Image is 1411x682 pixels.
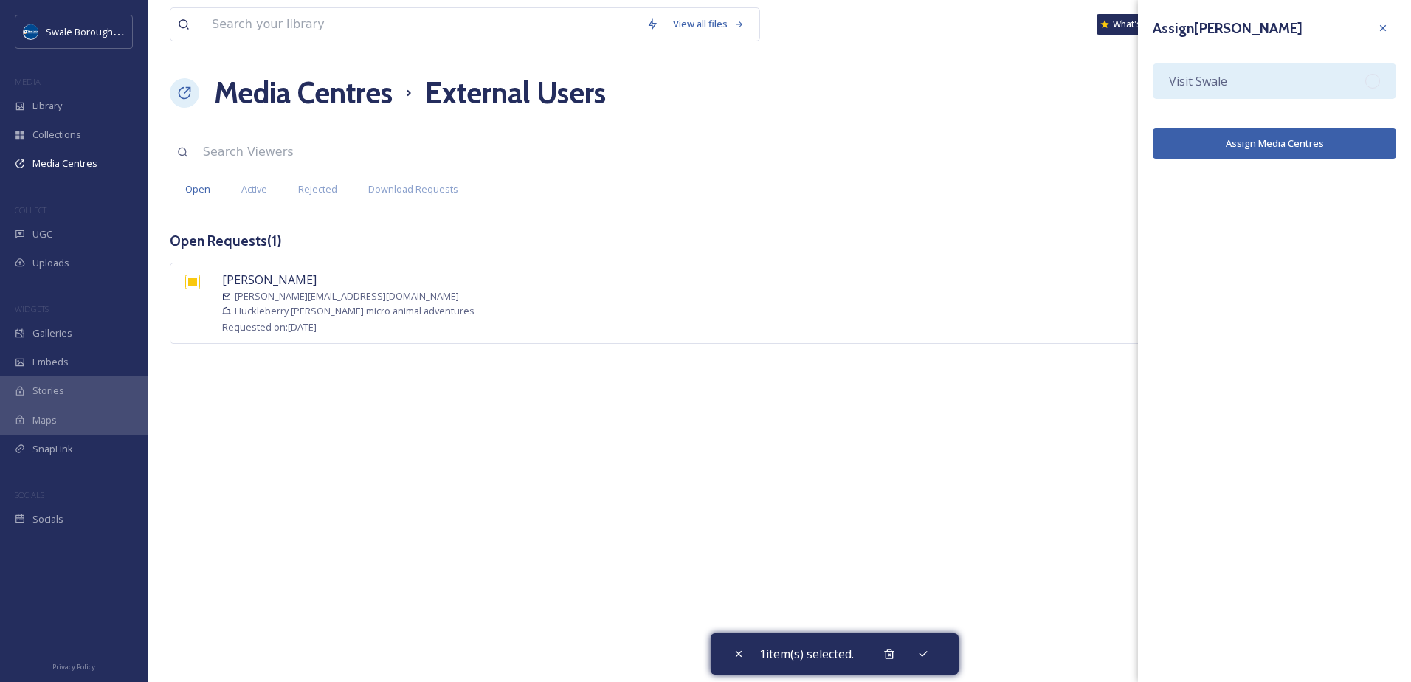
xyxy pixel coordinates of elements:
[170,230,282,252] h3: Open Requests ( 1 )
[15,76,41,87] span: MEDIA
[235,289,459,303] span: [PERSON_NAME][EMAIL_ADDRESS][DOMAIN_NAME]
[32,128,81,142] span: Collections
[1169,72,1227,90] span: Visit Swale
[24,24,38,39] img: Swale-Borough-Council-default-social-image.png
[15,303,49,314] span: WIDGETS
[52,657,95,675] a: Privacy Policy
[222,272,317,288] span: [PERSON_NAME]
[32,326,72,340] span: Galleries
[46,24,148,38] span: Swale Borough Council
[368,182,458,196] span: Download Requests
[15,489,44,500] span: SOCIALS
[1097,14,1170,35] a: What's New
[759,645,854,663] span: 1 item(s) selected.
[1153,18,1303,39] h3: Assign [PERSON_NAME]
[196,136,539,168] input: Search Viewers
[32,355,69,369] span: Embeds
[425,71,606,115] h1: External Users
[32,442,73,456] span: SnapLink
[52,662,95,672] span: Privacy Policy
[32,156,97,170] span: Media Centres
[32,256,69,270] span: Uploads
[32,99,62,113] span: Library
[32,227,52,241] span: UGC
[222,320,317,334] span: Requested on: [DATE]
[32,512,63,526] span: Socials
[1153,128,1396,159] button: Assign Media Centres
[32,413,57,427] span: Maps
[298,182,337,196] span: Rejected
[241,182,267,196] span: Active
[204,8,639,41] input: Search your library
[32,384,64,398] span: Stories
[185,182,210,196] span: Open
[666,10,752,38] a: View all files
[15,204,46,216] span: COLLECT
[214,71,393,115] a: Media Centres
[235,304,475,318] span: Huckleberry [PERSON_NAME] micro animal adventures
